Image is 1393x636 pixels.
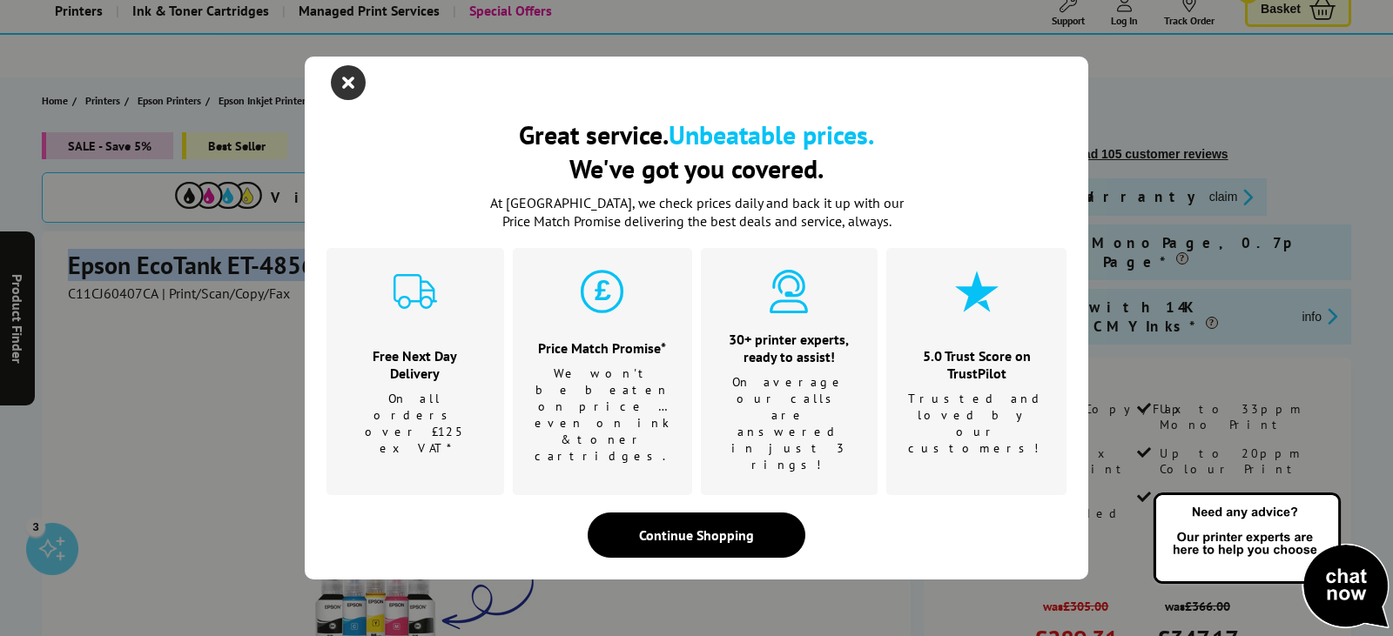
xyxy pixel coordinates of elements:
p: On all orders over £125 ex VAT* [348,391,482,457]
img: delivery-cyan.svg [394,270,437,313]
h3: 30+ printer experts, ready to assist! [723,331,857,365]
p: We won't be beaten on price …even on ink & toner cartridges. [535,365,670,465]
p: Trusted and loved by our customers! [908,391,1045,457]
div: Continue Shopping [588,512,805,558]
img: Open Live Chat window [1149,490,1393,633]
h3: 5.0 Trust Score on TrustPilot [908,347,1045,382]
img: star-cyan.svg [955,270,999,313]
img: expert-cyan.svg [767,270,811,313]
h3: Free Next Day Delivery [348,347,482,382]
p: On average our calls are answered in just 3 rings! [723,374,857,473]
h2: Great service. We've got you covered. [326,117,1067,185]
p: At [GEOGRAPHIC_DATA], we check prices daily and back it up with our Price Match Promise deliverin... [479,194,914,231]
img: price-promise-cyan.svg [581,270,624,313]
h3: Price Match Promise* [535,339,670,357]
button: close modal [335,70,361,96]
b: Unbeatable prices. [669,117,874,151]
